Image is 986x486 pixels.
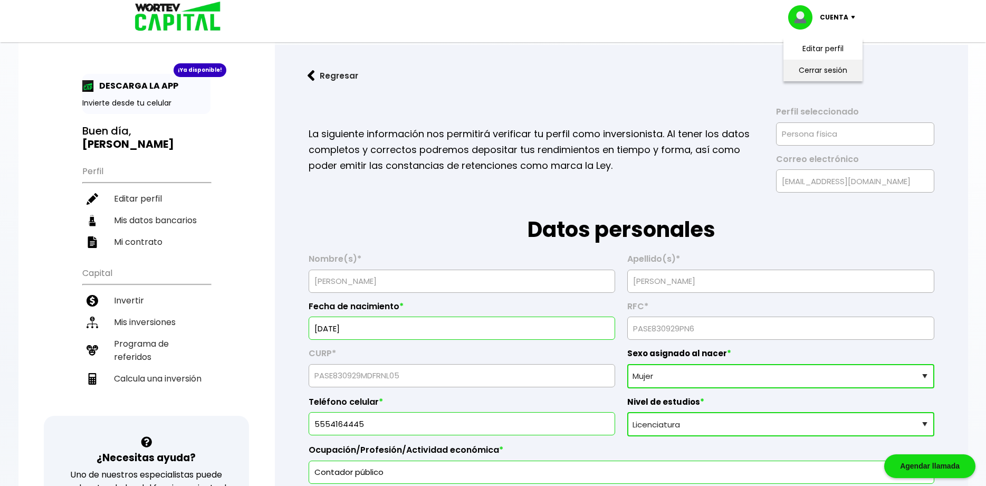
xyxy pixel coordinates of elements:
img: datos-icon.10cf9172.svg [87,215,98,226]
img: inversiones-icon.6695dc30.svg [87,317,98,328]
label: Sexo asignado al nacer [627,348,934,364]
a: Editar perfil [802,43,844,54]
label: Perfil seleccionado [776,107,934,122]
ul: Capital [82,261,210,416]
label: Apellido(s) [627,254,934,270]
label: Fecha de nacimiento [309,301,615,317]
a: Calcula una inversión [82,368,210,389]
input: 18 caracteres [313,365,610,387]
ul: Perfil [82,159,210,253]
img: calculadora-icon.17d418c4.svg [87,373,98,385]
a: Editar perfil [82,188,210,209]
input: DD/MM/AAAA [313,317,610,339]
label: Ocupación/Profesión/Actividad económica [309,445,934,461]
div: ¡Ya disponible! [174,63,226,77]
img: flecha izquierda [308,70,315,81]
label: Nivel de estudios [627,397,934,413]
p: La siguiente información nos permitirá verificar tu perfil como inversionista. Al tener los datos... [309,126,762,174]
label: Correo electrónico [776,154,934,170]
img: icon-down [848,16,863,19]
h1: Datos personales [309,193,934,245]
label: Nombre(s) [309,254,615,270]
p: DESCARGA LA APP [94,79,178,92]
label: CURP [309,348,615,364]
a: flecha izquierdaRegresar [292,62,951,90]
img: profile-image [788,5,820,30]
a: Programa de referidos [82,333,210,368]
input: 13 caracteres [632,317,929,339]
input: 10 dígitos [313,413,610,435]
a: Invertir [82,290,210,311]
label: RFC [627,301,934,317]
div: Agendar llamada [884,454,975,478]
img: app-icon [82,80,94,92]
label: Teléfono celular [309,397,615,413]
h3: Buen día, [82,125,210,151]
a: Mis datos bancarios [82,209,210,231]
a: Mi contrato [82,231,210,253]
b: [PERSON_NAME] [82,137,174,151]
img: editar-icon.952d3147.svg [87,193,98,205]
p: Cuenta [820,9,848,25]
a: Mis inversiones [82,311,210,333]
img: recomiendanos-icon.9b8e9327.svg [87,345,98,356]
img: invertir-icon.b3b967d7.svg [87,295,98,307]
button: Regresar [292,62,374,90]
li: Cerrar sesión [781,60,865,81]
p: Invierte desde tu celular [82,98,210,109]
h3: ¿Necesitas ayuda? [97,450,196,465]
img: contrato-icon.f2db500c.svg [87,236,98,248]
